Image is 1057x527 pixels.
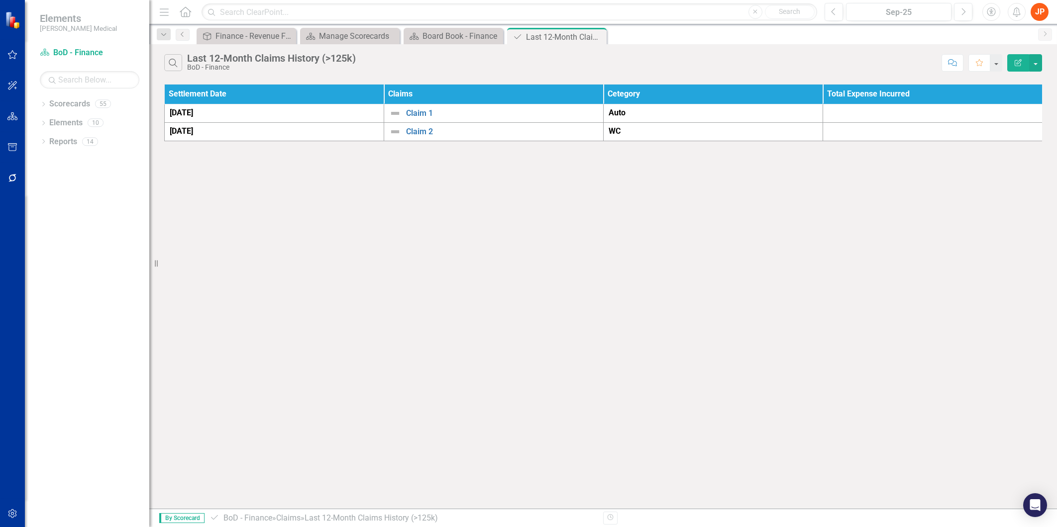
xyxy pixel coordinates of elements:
[384,122,604,141] td: Double-Click to Edit Right Click for Context Menu
[199,30,294,42] a: Finance - Revenue Forecast by Source (Table)
[95,100,111,108] div: 55
[202,3,817,21] input: Search ClearPoint...
[384,104,604,122] td: Double-Click to Edit Right Click for Context Menu
[49,136,77,148] a: Reports
[170,126,193,136] span: [DATE]
[526,31,604,43] div: Last 12-Month Claims History (>125k)
[846,3,951,21] button: Sep-25
[604,104,823,122] td: Double-Click to Edit
[765,5,815,19] button: Search
[88,119,104,127] div: 10
[319,30,397,42] div: Manage Scorecards
[406,30,501,42] a: Board Book - Finance
[609,126,621,136] span: WC
[82,137,98,146] div: 14
[210,513,596,524] div: » »
[49,117,83,129] a: Elements
[779,7,800,15] span: Search
[604,122,823,141] td: Double-Click to Edit
[389,107,401,119] img: Not Defined
[406,109,598,118] a: Claim 1
[215,30,294,42] div: Finance - Revenue Forecast by Source (Table)
[223,513,272,523] a: BoD - Finance
[187,64,356,71] div: BoD - Finance
[305,513,438,523] div: Last 12-Month Claims History (>125k)
[303,30,397,42] a: Manage Scorecards
[1031,3,1049,21] button: JP
[276,513,301,523] a: Claims
[165,104,384,122] td: Double-Click to Edit
[40,24,117,32] small: [PERSON_NAME] Medical
[40,71,139,88] input: Search Below...
[49,98,90,110] a: Scorecards
[389,126,401,138] img: Not Defined
[1023,493,1047,517] div: Open Intercom Messenger
[5,11,22,29] img: ClearPoint Strategy
[423,30,501,42] div: Board Book - Finance
[609,108,626,117] span: Auto
[165,122,384,141] td: Double-Click to Edit
[187,53,356,64] div: Last 12-Month Claims History (>125k)
[40,12,117,24] span: Elements
[849,6,948,18] div: Sep-25
[40,47,139,59] a: BoD - Finance
[159,513,205,523] span: By Scorecard
[406,127,598,136] a: Claim 2
[170,108,193,117] span: [DATE]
